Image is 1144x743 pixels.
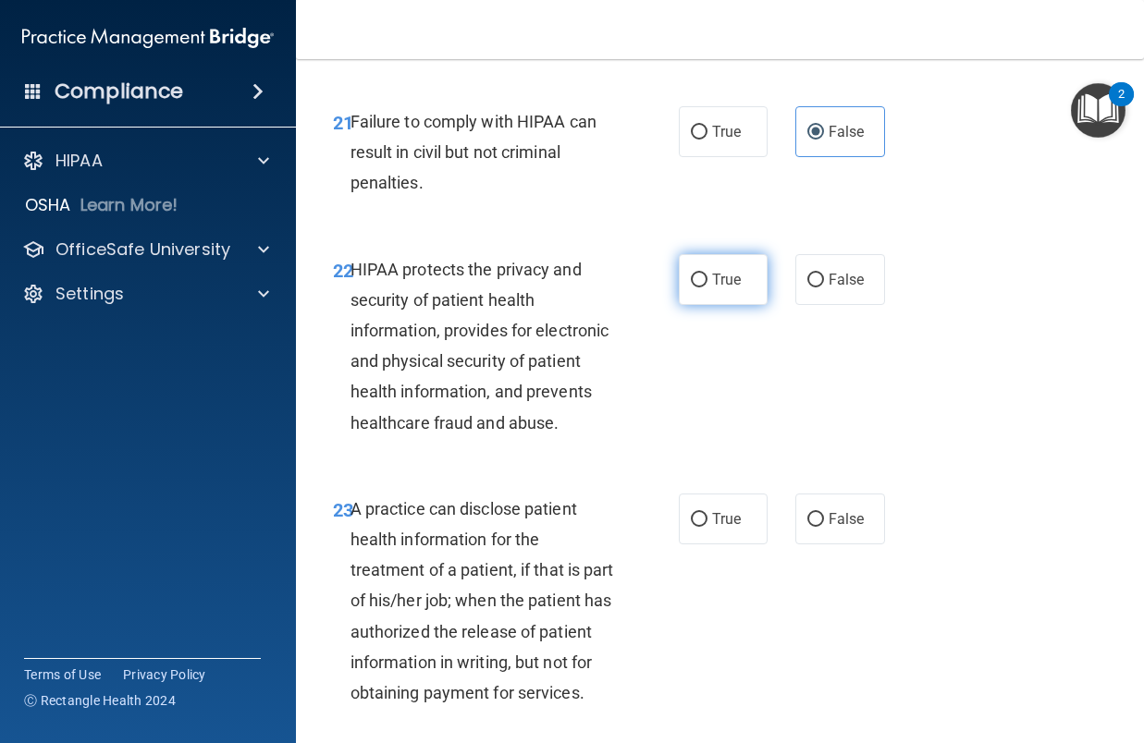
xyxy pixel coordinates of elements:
span: False [829,271,865,288]
p: OSHA [25,194,71,216]
a: Settings [22,283,269,305]
p: OfficeSafe University [55,238,230,261]
span: False [829,510,865,528]
h4: Compliance [55,79,183,104]
p: Learn More! [80,194,178,216]
button: Open Resource Center, 2 new notifications [1071,83,1126,138]
a: Privacy Policy [123,665,206,684]
span: 23 [333,499,353,521]
span: 21 [333,112,353,134]
span: Failure to comply with HIPAA can result in civil but not criminal penalties. [351,112,597,192]
span: True [712,271,741,288]
span: Ⓒ Rectangle Health 2024 [24,691,176,710]
input: True [691,274,707,287]
div: 2 [1118,94,1125,118]
p: Settings [55,283,124,305]
input: True [691,513,707,527]
span: True [712,510,741,528]
img: PMB logo [22,19,274,56]
input: False [807,513,824,527]
span: False [829,123,865,140]
input: True [691,126,707,140]
span: True [712,123,741,140]
span: A practice can disclose patient health information for the treatment of a patient, if that is par... [351,499,614,702]
a: OfficeSafe University [22,238,269,261]
p: HIPAA [55,150,103,172]
span: 22 [333,260,353,282]
input: False [807,274,824,287]
a: Terms of Use [24,665,101,684]
input: False [807,126,824,140]
span: HIPAA protects the privacy and security of patient health information, provides for electronic an... [351,260,609,432]
a: HIPAA [22,150,269,172]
